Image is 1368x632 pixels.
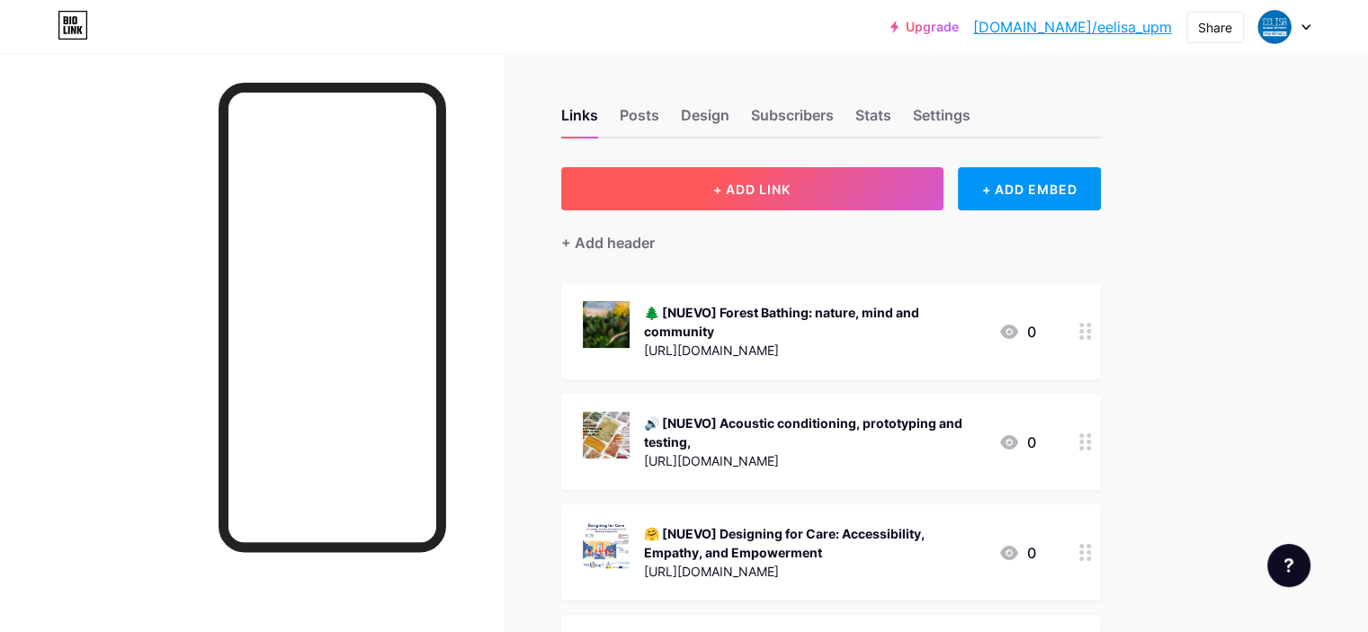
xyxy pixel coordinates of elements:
[998,432,1036,453] div: 0
[998,542,1036,564] div: 0
[644,414,984,451] div: 🔊 [NUEVO] Acoustic conditioning, prototyping and testing,
[644,562,984,581] div: [URL][DOMAIN_NAME]
[973,16,1172,38] a: [DOMAIN_NAME]/eelisa_upm
[713,182,791,197] span: + ADD LINK
[644,341,984,360] div: [URL][DOMAIN_NAME]
[751,104,834,137] div: Subscribers
[644,303,984,341] div: 🌲 [NUEVO] Forest Bathing: nature, mind and community
[644,524,984,562] div: 🤗 [NUEVO] Designing for Care: Accessibility, Empathy, and Empowerment
[644,451,984,470] div: [URL][DOMAIN_NAME]
[583,301,630,348] img: 🌲 [NUEVO] Forest Bathing: nature, mind and community
[561,104,598,137] div: Links
[1198,18,1232,37] div: Share
[620,104,659,137] div: Posts
[1257,10,1292,44] img: eelisa_upm
[998,321,1036,343] div: 0
[913,104,970,137] div: Settings
[561,232,655,254] div: + Add header
[681,104,729,137] div: Design
[583,522,630,569] img: 🤗 [NUEVO] Designing for Care: Accessibility, Empathy, and Empowerment
[583,412,630,458] img: 🔊 [NUEVO] Acoustic conditioning, prototyping and testing,
[561,167,943,210] button: + ADD LINK
[890,20,959,34] a: Upgrade
[958,167,1101,210] div: + ADD EMBED
[855,104,891,137] div: Stats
